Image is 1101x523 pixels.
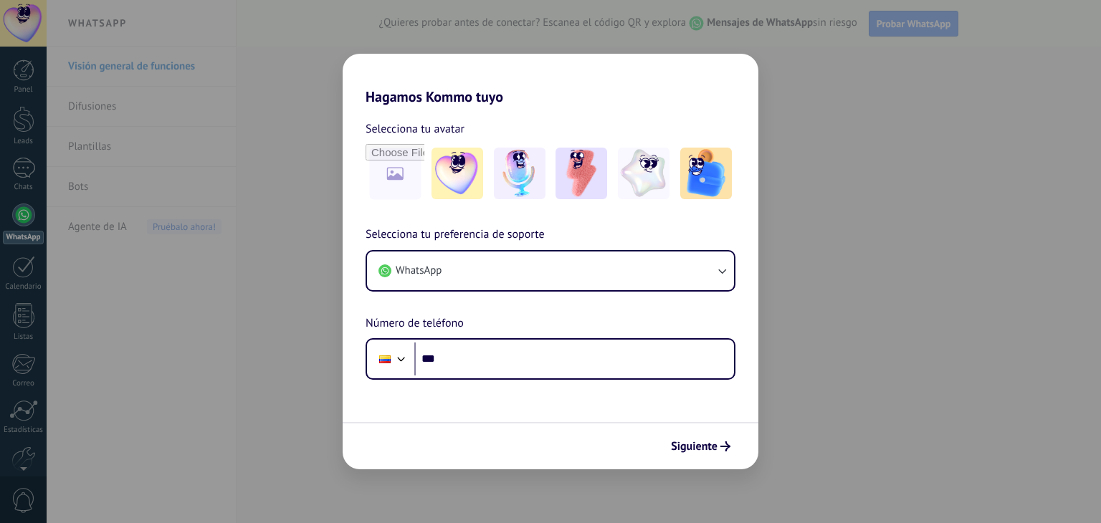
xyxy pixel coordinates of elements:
[366,315,464,333] span: Número de teléfono
[432,148,483,199] img: -1.jpeg
[556,148,607,199] img: -3.jpeg
[671,441,718,451] span: Siguiente
[367,251,734,290] button: WhatsApp
[343,54,758,105] h2: Hagamos Kommo tuyo
[366,120,464,138] span: Selecciona tu avatar
[396,264,442,278] span: WhatsApp
[618,148,669,199] img: -4.jpeg
[664,434,737,459] button: Siguiente
[366,226,545,244] span: Selecciona tu preferencia de soporte
[494,148,545,199] img: -2.jpeg
[371,344,399,374] div: Colombia: + 57
[680,148,732,199] img: -5.jpeg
